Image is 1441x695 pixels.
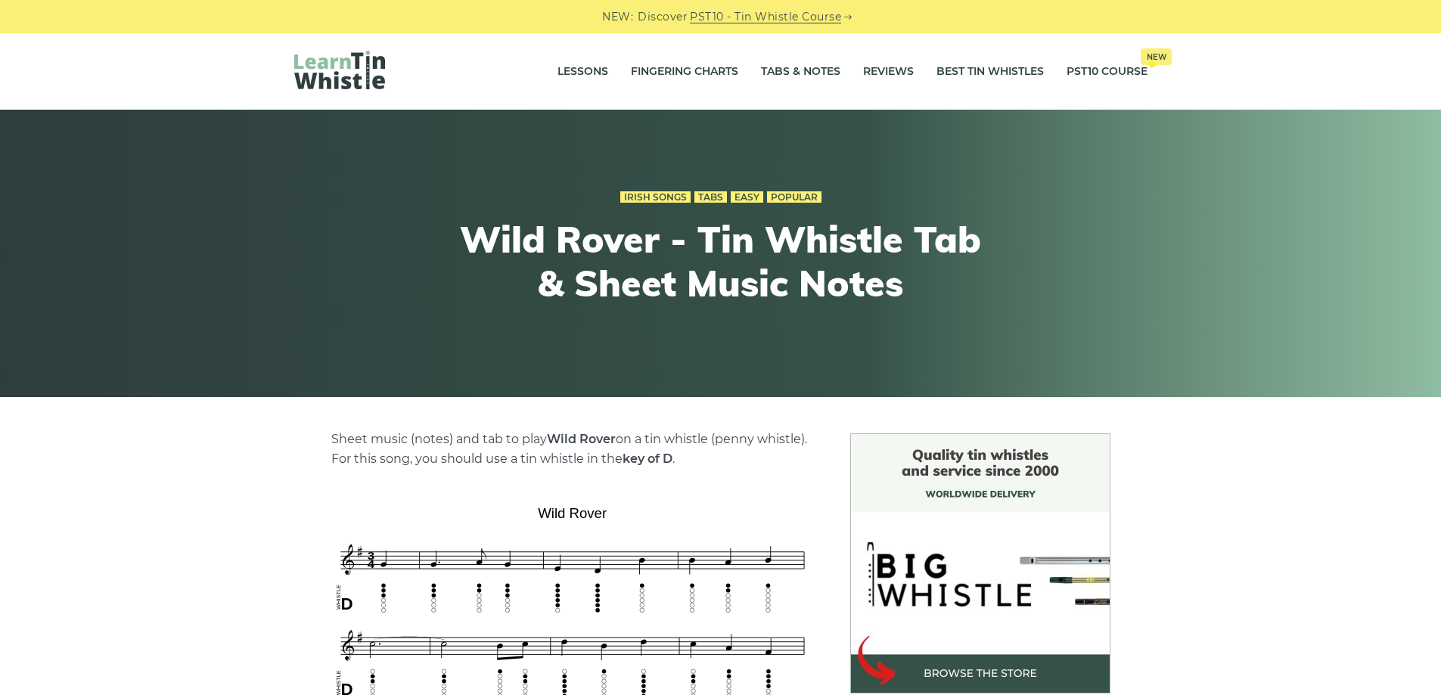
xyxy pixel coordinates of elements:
a: Easy [731,191,763,203]
a: Reviews [863,53,914,91]
strong: Wild Rover [547,432,616,446]
a: Tabs & Notes [761,53,840,91]
a: Fingering Charts [631,53,738,91]
a: Popular [767,191,821,203]
p: Sheet music (notes) and tab to play on a tin whistle (penny whistle). For this song, you should u... [331,430,814,469]
strong: key of D [623,451,672,466]
img: LearnTinWhistle.com [294,51,385,89]
span: New [1141,48,1172,65]
a: Tabs [694,191,727,203]
a: Lessons [557,53,608,91]
h1: Wild Rover - Tin Whistle Tab & Sheet Music Notes [443,218,999,305]
a: PST10 CourseNew [1067,53,1148,91]
img: BigWhistle Tin Whistle Store [850,433,1110,693]
a: Irish Songs [620,191,691,203]
a: Best Tin Whistles [936,53,1044,91]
